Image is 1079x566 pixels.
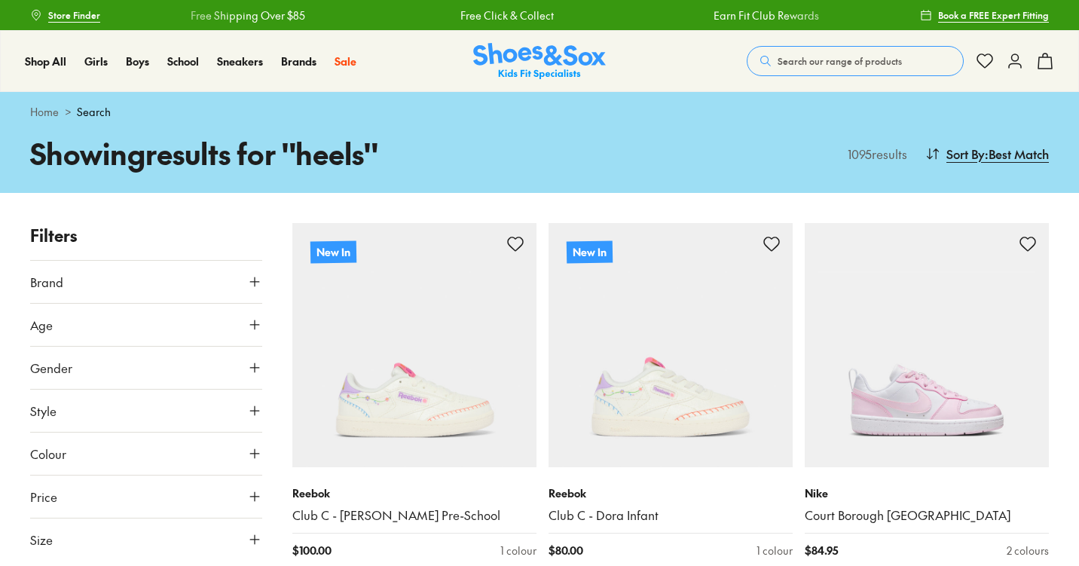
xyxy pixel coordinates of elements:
a: Home [30,104,59,120]
a: New In [292,223,536,467]
a: Earn Fit Club Rewards [713,8,818,23]
span: Age [30,316,53,334]
a: Book a FREE Expert Fitting [920,2,1049,29]
button: Sort By:Best Match [925,137,1049,170]
span: Book a FREE Expert Fitting [938,8,1049,22]
p: 1095 results [842,145,907,163]
span: Price [30,488,57,506]
span: Search [77,104,111,120]
button: Search our range of products [747,46,964,76]
h1: Showing results for " heels " [30,132,539,175]
button: Gender [30,347,262,389]
p: Nike [805,485,1049,501]
p: New In [310,240,356,263]
span: $ 80.00 [549,543,583,558]
span: Store Finder [48,8,100,22]
a: New In [549,223,793,467]
div: 2 colours [1007,543,1049,558]
a: Shoes & Sox [473,43,606,80]
button: Brand [30,261,262,303]
a: Club C - [PERSON_NAME] Pre-School [292,507,536,524]
a: School [167,54,199,69]
span: Colour [30,445,66,463]
a: Free Shipping Over $85 [190,8,304,23]
a: Store Finder [30,2,100,29]
span: Gender [30,359,72,377]
a: Brands [281,54,316,69]
a: Court Borough [GEOGRAPHIC_DATA] [805,507,1049,524]
span: $ 84.95 [805,543,838,558]
p: Reebok [549,485,793,501]
button: Price [30,476,262,518]
span: Sort By [946,145,985,163]
span: $ 100.00 [292,543,332,558]
span: Search our range of products [778,54,902,68]
div: 1 colour [757,543,793,558]
p: Reebok [292,485,536,501]
button: Age [30,304,262,346]
p: Filters [30,223,262,248]
a: Girls [84,54,108,69]
a: Sale [335,54,356,69]
a: Free Click & Collect [460,8,553,23]
span: Size [30,531,53,549]
button: Style [30,390,262,432]
div: 1 colour [500,543,536,558]
a: Club C - Dora Infant [549,507,793,524]
img: SNS_Logo_Responsive.svg [473,43,606,80]
div: > [30,104,1049,120]
span: : Best Match [985,145,1049,163]
a: Sneakers [217,54,263,69]
p: New In [567,240,613,263]
span: Brand [30,273,63,291]
a: Shop All [25,54,66,69]
button: Colour [30,433,262,475]
span: Style [30,402,57,420]
button: Size [30,519,262,561]
a: Boys [126,54,149,69]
